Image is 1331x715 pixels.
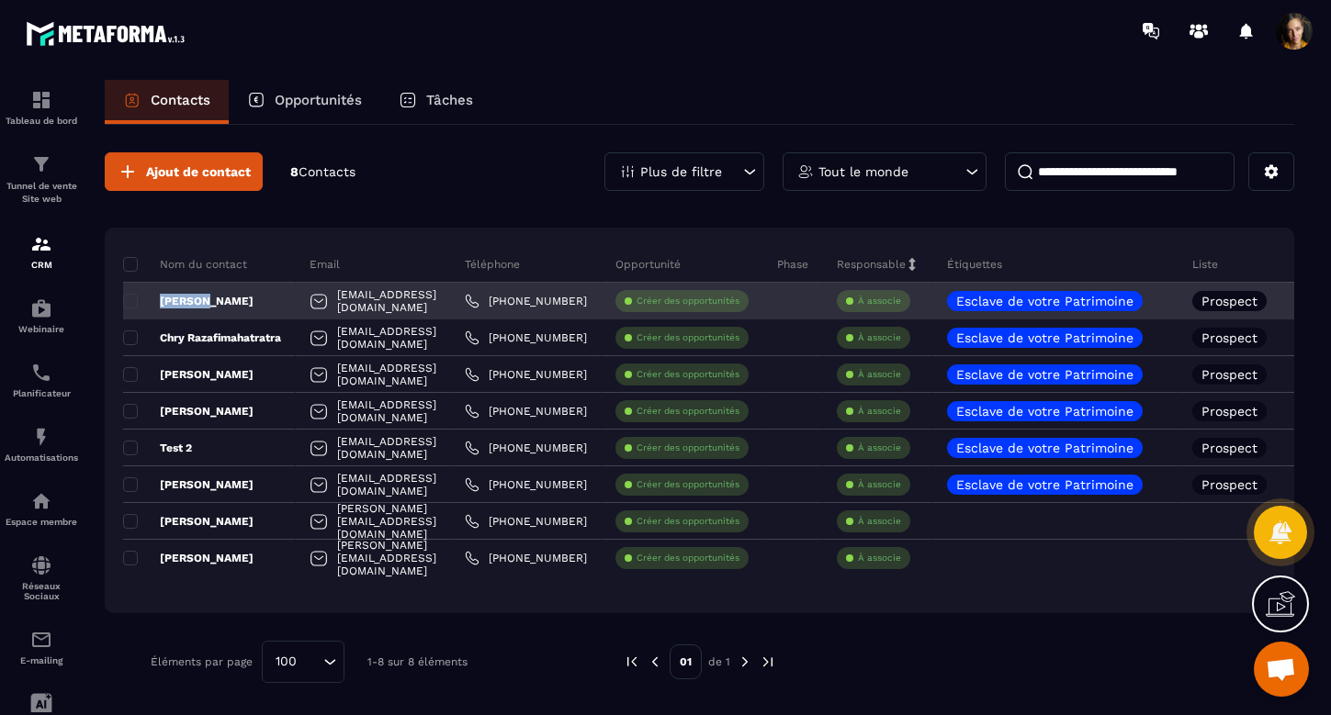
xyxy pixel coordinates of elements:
[465,477,587,492] a: [PHONE_NUMBER]
[30,89,52,111] img: formation
[146,162,251,181] span: Ajout de contact
[637,552,739,564] p: Créer des opportunités
[5,140,78,219] a: formationformationTunnel de vente Site web
[426,92,473,108] p: Tâches
[299,164,355,179] span: Contacts
[647,654,663,670] img: prev
[30,153,52,175] img: formation
[637,478,739,491] p: Créer des opportunités
[123,294,254,308] p: [PERSON_NAME]
[1201,478,1258,491] p: Prospect
[818,165,908,178] p: Tout le monde
[5,324,78,334] p: Webinaire
[1254,642,1309,697] div: Ouvrir le chat
[30,233,52,255] img: formation
[637,368,739,381] p: Créer des opportunités
[760,654,776,670] img: next
[956,295,1134,307] p: Esclave de votre Patrimoine
[956,478,1134,491] p: Esclave de votre Patrimoine
[262,641,344,683] div: Search for option
[5,655,78,665] p: E-mailing
[5,615,78,679] a: emailemailE-mailing
[465,367,587,382] a: [PHONE_NUMBER]
[123,441,192,455] p: Test 2
[615,257,681,272] p: Opportunité
[956,441,1134,454] p: Esclave de votre Patrimoine
[858,295,901,307] p: À associe
[858,331,901,344] p: À associe
[5,388,78,398] p: Planificateur
[637,295,739,307] p: Créer des opportunités
[5,452,78,463] p: Automatisations
[465,294,587,308] a: [PHONE_NUMBER]
[956,405,1134,418] p: Esclave de votre Patrimoine
[637,405,739,418] p: Créer des opportunités
[858,478,901,491] p: À associe
[5,219,78,284] a: formationformationCRM
[858,368,901,381] p: À associe
[858,552,901,564] p: À associe
[123,257,247,272] p: Nom du contact
[123,367,254,382] p: [PERSON_NAME]
[30,629,52,651] img: email
[310,257,340,272] p: Email
[5,260,78,270] p: CRM
[303,652,319,672] input: Search for option
[1201,295,1258,307] p: Prospect
[275,92,362,108] p: Opportunités
[947,257,1002,272] p: Étiquettes
[708,654,730,669] p: de 1
[1192,257,1218,272] p: Liste
[30,297,52,319] img: automations
[269,652,303,672] span: 100
[5,476,78,541] a: automationsautomationsEspace membre
[956,368,1134,381] p: Esclave de votre Patrimoine
[5,284,78,348] a: automationsautomationsWebinaire
[5,75,78,140] a: formationformationTableau de bord
[5,517,78,527] p: Espace membre
[670,644,702,679] p: 01
[105,152,263,191] button: Ajout de contact
[5,116,78,126] p: Tableau de bord
[123,551,254,565] p: [PERSON_NAME]
[465,441,587,455] a: [PHONE_NUMBER]
[637,515,739,528] p: Créer des opportunités
[105,80,229,124] a: Contacts
[858,515,901,528] p: À associe
[380,80,491,124] a: Tâches
[858,405,901,418] p: À associe
[151,655,253,668] p: Éléments par page
[123,514,254,529] p: [PERSON_NAME]
[30,426,52,448] img: automations
[465,514,587,529] a: [PHONE_NUMBER]
[858,441,901,454] p: À associe
[5,541,78,615] a: social-networksocial-networkRéseaux Sociaux
[1201,405,1258,418] p: Prospect
[30,362,52,384] img: scheduler
[5,581,78,601] p: Réseaux Sociaux
[5,180,78,206] p: Tunnel de vente Site web
[151,92,210,108] p: Contacts
[465,257,520,272] p: Téléphone
[465,330,587,345] a: [PHONE_NUMBER]
[465,551,587,565] a: [PHONE_NUMBER]
[777,257,808,272] p: Phase
[465,404,587,419] a: [PHONE_NUMBER]
[737,654,753,670] img: next
[640,165,722,178] p: Plus de filtre
[637,331,739,344] p: Créer des opportunités
[290,163,355,181] p: 8
[956,331,1134,344] p: Esclave de votre Patrimoine
[637,441,739,454] p: Créer des opportunités
[123,404,254,419] p: [PERSON_NAME]
[229,80,380,124] a: Opportunités
[5,348,78,412] a: schedulerschedulerPlanificateur
[123,330,281,345] p: Chry Razafimahatratra
[1201,331,1258,344] p: Prospect
[624,654,640,670] img: prev
[1201,441,1258,454] p: Prospect
[367,655,468,668] p: 1-8 sur 8 éléments
[1201,368,1258,381] p: Prospect
[123,477,254,492] p: [PERSON_NAME]
[30,554,52,576] img: social-network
